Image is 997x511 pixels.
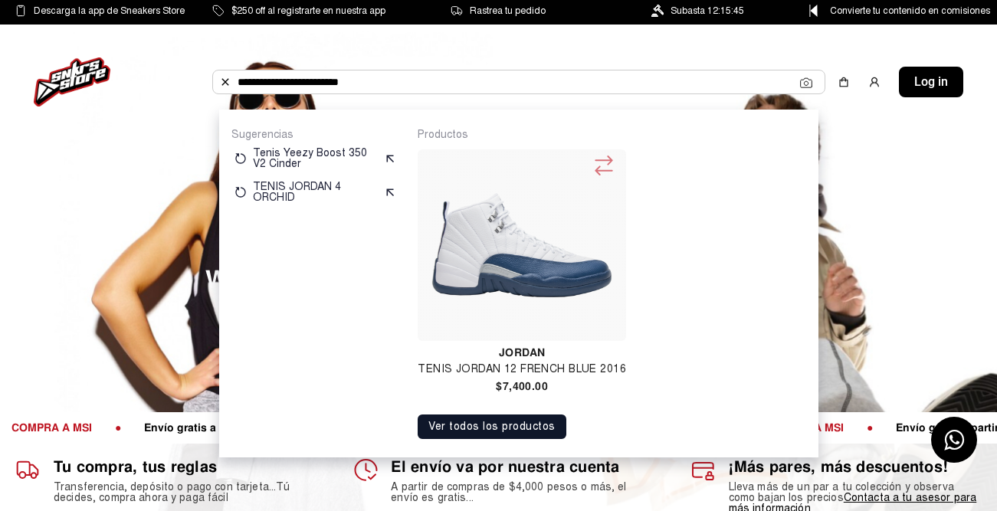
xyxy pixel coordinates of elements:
button: Ver todos los productos [418,414,566,439]
img: suggest.svg [384,186,396,198]
h2: A partir de compras de $4,000 pesos o más, el envío es gratis... [391,482,644,503]
h1: Tu compra, tus reglas [54,457,307,476]
h2: Transferencia, depósito o pago con tarjeta...Tú decides, compra ahora y paga fácil [54,482,307,503]
img: suggest.svg [384,152,396,165]
h1: El envío va por nuestra cuenta [391,457,644,476]
span: Convierte tu contenido en comisiones [830,2,990,19]
p: Productos [418,128,806,142]
p: Sugerencias [231,128,399,142]
span: ● [854,421,884,434]
span: $250 off al registrarte en nuestra app [231,2,385,19]
span: Subasta 12:15:45 [671,2,744,19]
span: Rastrea tu pedido [470,2,546,19]
img: shopping [838,76,850,88]
img: logo [34,57,110,106]
img: Cámara [800,77,812,89]
h1: ¡Más pares, más descuentos! [729,457,982,476]
h4: TENIS JORDAN 12 FRENCH BLUE 2016 [418,364,625,375]
h4: $7,400.00 [418,381,625,391]
img: Buscar [219,76,231,88]
span: Log in [914,73,948,91]
span: Descarga la app de Sneakers Store [34,2,185,19]
img: restart.svg [234,186,247,198]
img: restart.svg [234,152,247,165]
p: Tenis Yeezy Boost 350 V2 Cinder [253,148,378,169]
img: user [868,76,881,88]
h4: Jordan [418,347,625,358]
span: Women [205,268,294,293]
img: Control Point Icon [804,5,823,17]
p: TENIS JORDAN 4 ORCHID [253,182,378,203]
img: TENIS JORDAN 12 FRENCH BLUE 2016 [424,156,619,335]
